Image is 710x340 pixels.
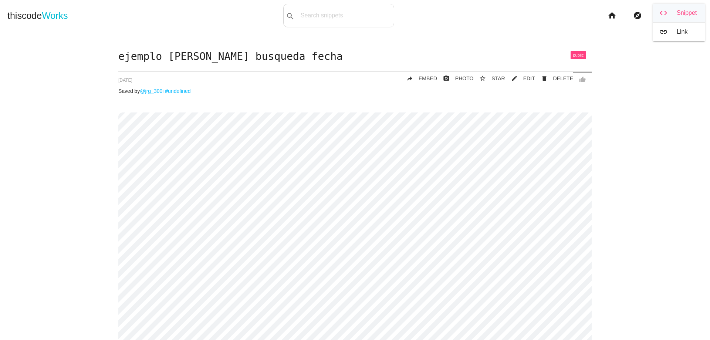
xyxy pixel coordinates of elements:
[118,78,132,83] span: [DATE]
[42,10,68,21] span: Works
[297,8,394,23] input: Search snippets
[7,4,68,27] a: thiscodeWorks
[633,4,642,27] i: explore
[553,75,573,81] span: DELETE
[479,72,486,85] i: star_border
[286,4,295,28] i: search
[608,4,616,27] i: home
[455,75,474,81] span: PHOTO
[491,75,505,81] span: STAR
[437,72,474,85] a: photo_cameraPHOTO
[118,51,592,63] h1: ejemplo [PERSON_NAME] busqueda fecha
[659,28,668,36] i: link
[541,72,548,85] i: delete
[140,88,163,94] a: @jrg_300i
[511,72,518,85] i: mode_edit
[653,23,705,41] a: linkLink
[505,72,535,85] a: mode_editEDIT
[118,88,592,94] p: Saved by
[406,72,413,85] i: reply
[165,88,190,94] a: #undefined
[523,75,535,81] span: EDIT
[400,72,437,85] a: replyEMBED
[653,4,705,22] a: codeSnippet
[535,72,573,85] a: Delete Post
[473,72,505,85] button: star_borderSTAR
[659,9,668,17] i: code
[284,4,297,27] button: search
[419,75,437,81] span: EMBED
[443,72,450,85] i: photo_camera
